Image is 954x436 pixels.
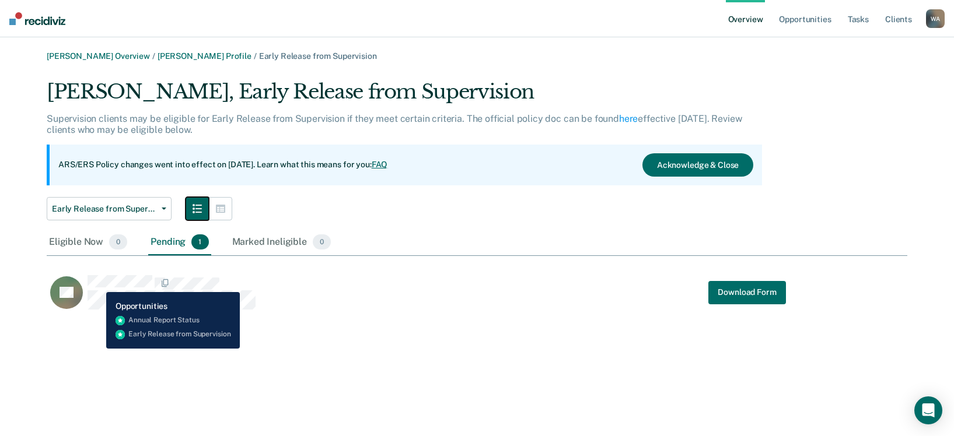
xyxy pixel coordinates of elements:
img: Recidiviz [9,12,65,25]
div: Marked Ineligible0 [230,230,334,255]
p: Supervision clients may be eligible for Early Release from Supervision if they meet certain crite... [47,113,742,135]
button: Early Release from Supervision [47,197,172,220]
div: [PERSON_NAME], Early Release from Supervision [47,80,762,113]
span: / [251,51,259,61]
span: / [150,51,158,61]
a: here [619,113,638,124]
span: 0 [313,234,331,249]
div: CaseloadOpportunityCell-08179256 [47,275,800,321]
span: 0 [109,234,127,249]
div: W A [926,9,945,28]
button: Acknowledge & Close [642,153,753,177]
button: Download Form [708,280,785,304]
p: ARS/ERS Policy changes went into effect on [DATE]. Learn what this means for you: [58,159,387,171]
a: [PERSON_NAME] Profile [158,51,251,61]
button: WA [926,9,945,28]
div: Pending1 [148,230,211,255]
div: Open Intercom Messenger [914,396,942,424]
span: Early Release from Supervision [52,204,157,214]
a: [PERSON_NAME] Overview [47,51,150,61]
a: FAQ [372,160,388,169]
div: Eligible Now0 [47,230,130,255]
span: 1 [191,234,208,249]
span: Early Release from Supervision [259,51,377,61]
a: Navigate to form link [708,280,785,304]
